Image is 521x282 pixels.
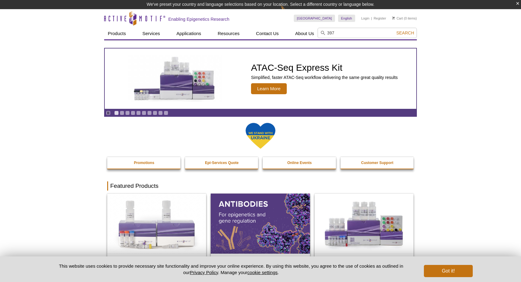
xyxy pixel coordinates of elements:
[173,28,205,39] a: Applications
[106,111,111,115] a: Toggle autoplay
[247,270,278,275] button: cookie settings
[292,28,318,39] a: About Us
[395,30,416,36] button: Search
[107,194,206,253] img: DNA Library Prep Kit for Illumina
[341,157,414,169] a: Customer Support
[131,111,135,115] a: Go to slide 4
[371,15,372,22] li: |
[168,16,229,22] h2: Enabling Epigenetics Research
[251,75,398,80] p: Simplified, faster ATAC-Seq workflow delivering the same great quality results
[361,16,370,20] a: Login
[214,255,307,265] h2: Antibodies
[147,111,152,115] a: Go to slide 7
[107,157,181,169] a: Promotions
[107,181,414,191] h2: Featured Products
[211,194,310,253] img: All Antibodies
[142,111,146,115] a: Go to slide 6
[424,265,473,277] button: Got it!
[294,15,335,22] a: [GEOGRAPHIC_DATA]
[125,55,225,102] img: ATAC-Seq Express Kit
[318,255,410,265] h2: CUT&Tag-IT Express Assay Kit
[139,28,164,39] a: Services
[110,255,203,265] h2: DNA Library Prep Kit for Illumina
[287,161,312,165] strong: Online Events
[48,263,414,276] p: This website uses cookies to provide necessary site functionality and improve your online experie...
[105,48,416,109] article: ATAC-Seq Express Kit
[392,16,395,20] img: Your Cart
[190,270,218,275] a: Privacy Policy
[120,111,124,115] a: Go to slide 2
[338,15,355,22] a: English
[252,28,282,39] a: Contact Us
[134,161,154,165] strong: Promotions
[214,28,243,39] a: Resources
[281,5,297,19] img: Change Here
[185,157,259,169] a: Epi-Services Quote
[361,161,393,165] strong: Customer Support
[104,28,129,39] a: Products
[125,111,130,115] a: Go to slide 3
[396,30,414,35] span: Search
[105,48,416,109] a: ATAC-Seq Express Kit ATAC-Seq Express Kit Simplified, faster ATAC-Seq workflow delivering the sam...
[263,157,337,169] a: Online Events
[251,63,398,72] h2: ATAC-Seq Express Kit
[373,16,386,20] a: Register
[392,15,417,22] li: (0 items)
[205,161,239,165] strong: Epi-Services Quote
[251,83,287,94] span: Learn More
[114,111,119,115] a: Go to slide 1
[315,194,414,253] img: CUT&Tag-IT® Express Assay Kit
[392,16,403,20] a: Cart
[153,111,157,115] a: Go to slide 8
[164,111,168,115] a: Go to slide 10
[136,111,141,115] a: Go to slide 5
[158,111,163,115] a: Go to slide 9
[245,122,276,149] img: We Stand With Ukraine
[318,28,417,38] input: Keyword, Cat. No.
